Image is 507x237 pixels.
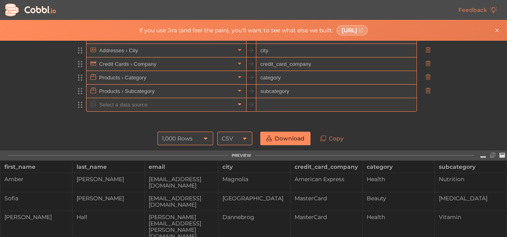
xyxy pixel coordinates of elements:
div: Beauty [363,195,434,201]
div: 1,000 Rows [162,132,193,145]
div: last_name [77,161,140,173]
input: Select a data source [97,44,235,57]
span: If you use Jira (and feel the pain), you'll want to see what else we built: [139,27,333,34]
div: [PERSON_NAME] [0,214,72,220]
a: Download [260,132,310,145]
div: MasterCard [291,195,362,201]
div: Health [363,176,434,182]
div: Vitamin [435,214,507,220]
a: Copy [314,132,350,145]
div: Amber [0,176,72,182]
a: [URL] [336,25,368,36]
a: Feedback [452,3,503,17]
input: Select a data source [97,85,235,98]
div: [MEDICAL_DATA] [435,195,507,201]
div: CSV [222,132,233,145]
div: [PERSON_NAME] [73,176,144,182]
div: email [149,161,214,173]
div: first_name [4,161,68,173]
input: Select a data source [97,98,235,111]
input: Select a data source [97,71,235,84]
div: MasterCard [291,214,362,220]
div: Magnolia [218,176,290,182]
div: PREVIEW [232,153,251,158]
div: Nutrition [435,176,507,182]
div: American Express [291,176,362,182]
span: [URL] [342,27,357,34]
div: [GEOGRAPHIC_DATA] [218,195,290,201]
div: Sofia [0,195,72,201]
input: Select a data source [97,57,235,71]
div: Health [363,214,434,220]
button: Close banner [492,26,502,35]
div: [PERSON_NAME] [73,195,144,201]
div: subcategory [439,161,503,173]
div: [EMAIL_ADDRESS][DOMAIN_NAME] [145,195,218,208]
div: category [367,161,430,173]
div: credit_card_company [295,161,358,173]
div: Dannebrog [218,214,290,220]
div: city [222,161,286,173]
div: Hall [73,214,144,220]
div: [EMAIL_ADDRESS][DOMAIN_NAME] [145,176,218,189]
